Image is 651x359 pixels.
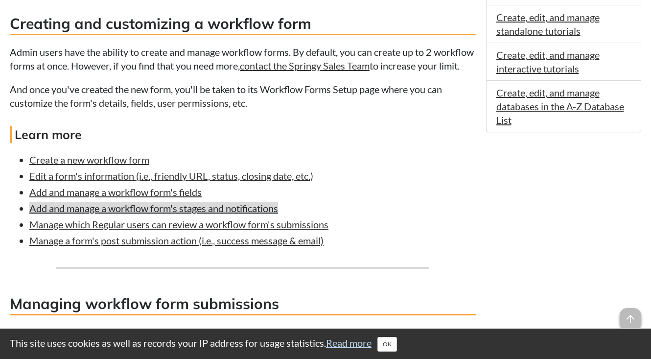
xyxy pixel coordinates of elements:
[620,308,641,330] span: arrow_upward
[364,326,457,338] strong: Submissions Explorer
[326,337,372,349] a: Read more
[10,45,476,72] p: Admin users have the ability to create and manage workflow forms. By default, you can create up t...
[29,154,149,166] a: Create a new workflow form
[10,82,476,110] p: And once you've created the new form, you'll be taken to its Workflow Forms Setup page where you ...
[240,60,370,72] a: contact the Springy Sales Team
[29,202,278,214] a: Add and manage a workflow form's stages and notifications
[10,293,476,315] h3: Managing workflow form submissions
[620,309,641,321] a: arrow_upward
[10,325,476,353] p: Once a user has submitted a workflow form, it is ready to be reviewed by staff via the . When rev...
[29,170,313,182] a: Edit a form's information (i.e., friendly URL, status, closing date, etc.)
[496,87,624,126] a: Create, edit, and manage databases in the A-Z Database List
[29,186,202,198] a: Add and manage a workflow form's fields
[10,126,476,143] h4: Learn more
[10,13,476,35] h3: Creating and customizing a workflow form
[29,235,324,246] a: Manage a form's post submission action (i.e., success message & email)
[29,218,328,230] a: Manage which Regular users can review a workflow form's submissions
[496,49,600,74] a: Create, edit, and manage interactive tutorials
[377,337,397,352] button: Close
[496,11,600,37] a: Create, edit, and manage standalone tutorials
